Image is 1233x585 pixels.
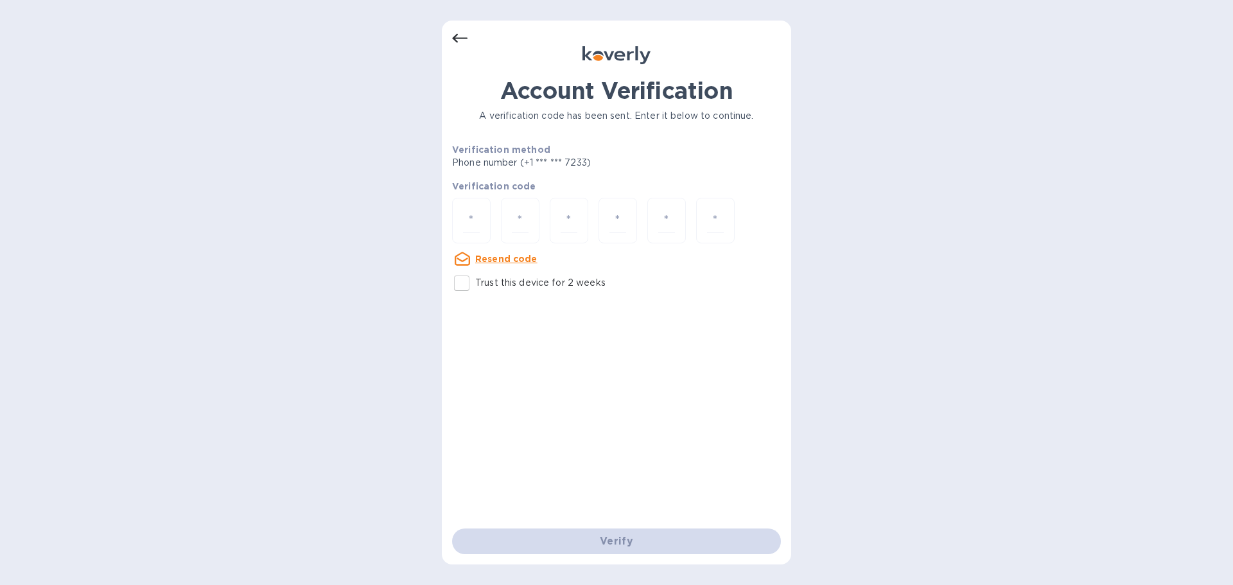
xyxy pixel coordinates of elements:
p: Phone number (+1 *** *** 7233) [452,156,689,170]
h1: Account Verification [452,77,781,104]
u: Resend code [475,254,538,264]
p: Verification code [452,180,781,193]
p: A verification code has been sent. Enter it below to continue. [452,109,781,123]
b: Verification method [452,144,550,155]
p: Trust this device for 2 weeks [475,276,606,290]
